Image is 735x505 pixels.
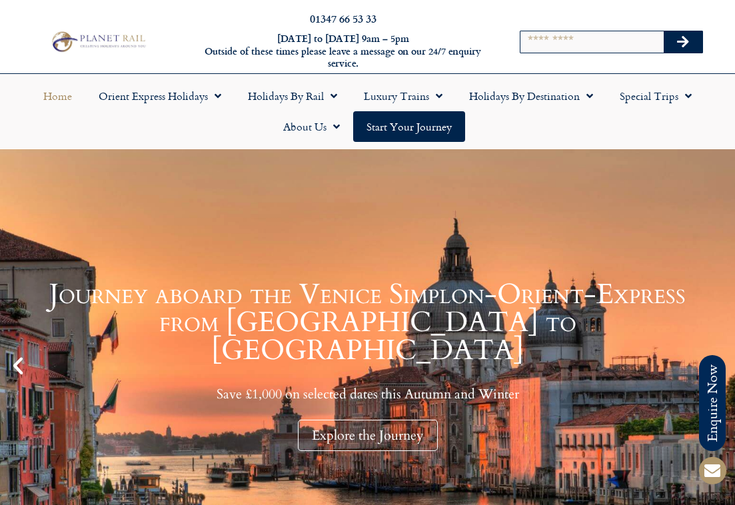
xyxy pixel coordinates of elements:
a: Holidays by Rail [235,81,351,111]
a: Holidays by Destination [456,81,606,111]
a: Luxury Trains [351,81,456,111]
a: 01347 66 53 33 [310,11,376,26]
a: Start your Journey [353,111,465,142]
div: Next slide [706,354,728,377]
a: Special Trips [606,81,705,111]
a: About Us [270,111,353,142]
button: Search [664,31,702,53]
img: Planet Rail Train Holidays Logo [48,29,148,54]
div: Previous slide [7,354,29,377]
a: Home [30,81,85,111]
h1: Journey aboard the Venice Simplon-Orient-Express from [GEOGRAPHIC_DATA] to [GEOGRAPHIC_DATA] [33,280,702,364]
div: Explore the Journey [298,420,438,451]
p: Save £1,000 on selected dates this Autumn and Winter [33,386,702,402]
h6: [DATE] to [DATE] 9am – 5pm Outside of these times please leave a message on our 24/7 enquiry serv... [199,33,486,70]
a: Orient Express Holidays [85,81,235,111]
nav: Menu [7,81,728,142]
